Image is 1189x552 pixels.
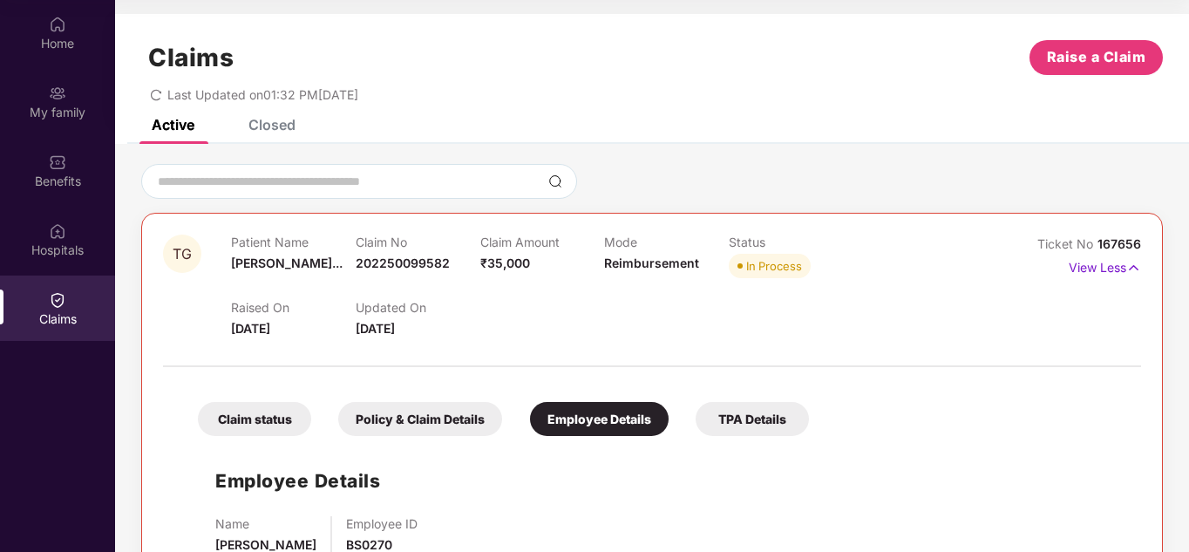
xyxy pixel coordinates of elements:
p: Updated On [356,300,480,315]
span: [PERSON_NAME] [215,537,316,552]
p: Status [729,235,853,249]
span: BS0270 [346,537,392,552]
span: [DATE] [356,321,395,336]
img: svg+xml;base64,PHN2ZyB4bWxucz0iaHR0cDovL3d3dy53My5vcmcvMjAwMC9zdmciIHdpZHRoPSIxNyIgaGVpZ2h0PSIxNy... [1126,258,1141,277]
p: Employee ID [346,516,418,531]
p: Mode [604,235,729,249]
span: Ticket No [1037,236,1097,251]
img: svg+xml;base64,PHN2ZyBpZD0iSG9tZSIgeG1sbnM9Imh0dHA6Ly93d3cudzMub3JnLzIwMDAvc3ZnIiB3aWR0aD0iMjAiIG... [49,16,66,33]
button: Raise a Claim [1029,40,1163,75]
div: In Process [746,257,802,275]
span: Last Updated on 01:32 PM[DATE] [167,87,358,102]
span: [PERSON_NAME]... [231,256,343,270]
div: Claim status [198,402,311,436]
div: Employee Details [530,402,669,436]
span: 202250099582 [356,256,450,270]
div: Active [152,116,194,133]
p: Raised On [231,300,356,315]
img: svg+xml;base64,PHN2ZyBpZD0iU2VhcmNoLTMyeDMyIiB4bWxucz0iaHR0cDovL3d3dy53My5vcmcvMjAwMC9zdmciIHdpZH... [548,174,562,188]
p: Claim No [356,235,480,249]
h1: Employee Details [215,467,380,495]
p: Patient Name [231,235,356,249]
p: Claim Amount [480,235,605,249]
img: svg+xml;base64,PHN2ZyB3aWR0aD0iMjAiIGhlaWdodD0iMjAiIHZpZXdCb3g9IjAgMCAyMCAyMCIgZmlsbD0ibm9uZSIgeG... [49,85,66,102]
span: 167656 [1097,236,1141,251]
span: Reimbursement [604,256,699,270]
img: svg+xml;base64,PHN2ZyBpZD0iSG9zcGl0YWxzIiB4bWxucz0iaHR0cDovL3d3dy53My5vcmcvMjAwMC9zdmciIHdpZHRoPS... [49,222,66,240]
div: Policy & Claim Details [338,402,502,436]
span: redo [150,87,162,102]
span: ₹35,000 [480,256,530,270]
img: svg+xml;base64,PHN2ZyBpZD0iQmVuZWZpdHMiIHhtbG5zPSJodHRwOi8vd3d3LnczLm9yZy8yMDAwL3N2ZyIgd2lkdGg9Ij... [49,153,66,171]
div: TPA Details [696,402,809,436]
p: Name [215,516,316,531]
img: svg+xml;base64,PHN2ZyBpZD0iQ2xhaW0iIHhtbG5zPSJodHRwOi8vd3d3LnczLm9yZy8yMDAwL3N2ZyIgd2lkdGg9IjIwIi... [49,291,66,309]
span: TG [173,247,192,262]
span: Raise a Claim [1047,46,1146,68]
p: View Less [1069,254,1141,277]
div: Closed [248,116,296,133]
span: [DATE] [231,321,270,336]
h1: Claims [148,43,234,72]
